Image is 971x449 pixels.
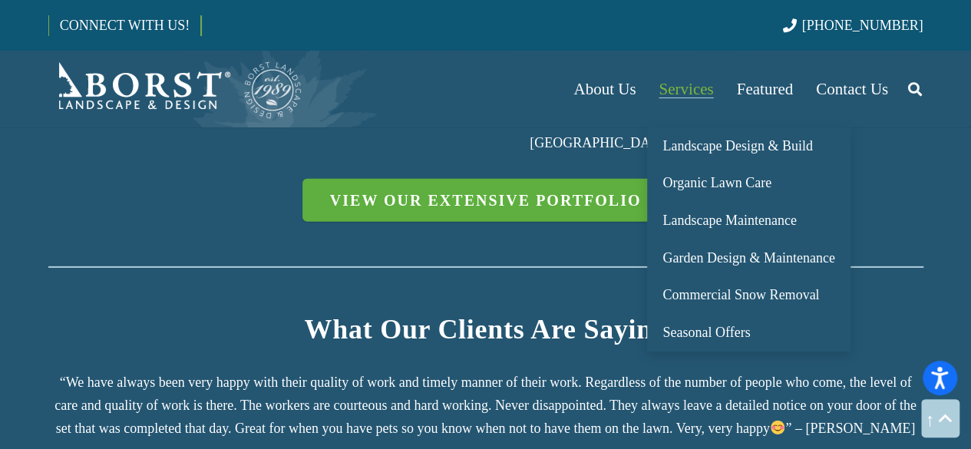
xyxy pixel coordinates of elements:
a: Services [647,51,725,127]
span: Contact Us [816,80,888,98]
a: Landscape Design & Build [647,127,850,165]
p: “We have always been very happy with their quality of work and timely manner of their work. Regar... [48,371,923,440]
span: Services [659,80,713,98]
a: [PHONE_NUMBER] [782,18,923,33]
a: Seasonal Offers [647,314,850,352]
span: Organic Lawn Care [662,175,771,190]
span: Landscape Maintenance [662,213,796,228]
a: Borst-Logo [48,58,303,120]
a: Search [900,70,930,108]
a: Garden Design & Maintenance [647,239,850,277]
a: Featured [725,51,804,127]
a: About Us [562,51,647,127]
a: Landscape Maintenance [647,202,850,239]
img: 😊 [771,421,784,434]
a: Contact Us [804,51,900,127]
a: Commercial Snow Removal [647,276,850,314]
a: Back to top [921,399,959,437]
span: [PHONE_NUMBER] [802,18,923,33]
span: Landscape Design & Build [662,138,812,154]
a: CONNECT WITH US! [49,7,200,44]
span: Garden Design & Maintenance [662,250,834,266]
a: Organic Lawn Care [647,165,850,203]
span: About Us [573,80,636,98]
span: Commercial Snow Removal [662,287,819,302]
span: Featured [737,80,793,98]
b: What Our Clients Are Saying [304,314,666,345]
span: Seasonal Offers [662,325,750,340]
a: View Our Extensive Portfolio [302,179,669,222]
